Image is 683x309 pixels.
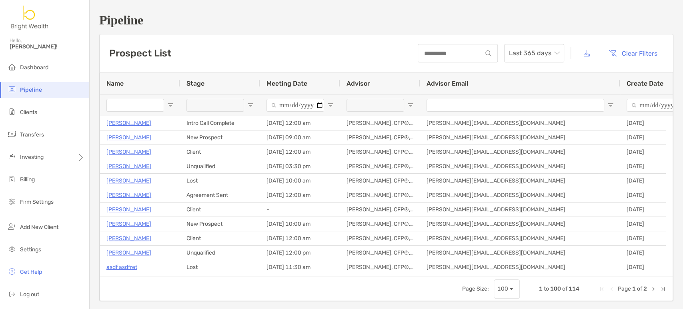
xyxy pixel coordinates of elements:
[20,176,35,183] span: Billing
[637,285,642,292] span: of
[99,13,673,28] h1: Pipeline
[340,188,420,202] div: [PERSON_NAME], CFP®, ChFC®, CLU®
[10,43,84,50] span: [PERSON_NAME]!
[497,285,508,292] div: 100
[340,159,420,173] div: [PERSON_NAME], CFP®, ChFC®, CLU®
[7,222,17,231] img: add_new_client icon
[247,102,254,108] button: Open Filter Menu
[10,3,50,32] img: Zoe Logo
[420,130,620,144] div: [PERSON_NAME][EMAIL_ADDRESS][DOMAIN_NAME]
[180,246,260,260] div: Unqualified
[340,116,420,130] div: [PERSON_NAME], CFP®, ChFC®, CLU®
[427,80,468,87] span: Advisor Email
[180,217,260,231] div: New Prospect
[327,102,334,108] button: Open Filter Menu
[462,285,489,292] div: Page Size:
[20,154,44,161] span: Investing
[106,233,151,243] a: [PERSON_NAME]
[340,260,420,274] div: [PERSON_NAME], CFP®, ChFC®, CLU®
[550,285,561,292] span: 100
[109,48,171,59] h3: Prospect List
[186,80,204,87] span: Stage
[7,107,17,116] img: clients icon
[266,80,307,87] span: Meeting Date
[180,188,260,202] div: Agreement Sent
[7,129,17,139] img: transfers icon
[340,246,420,260] div: [PERSON_NAME], CFP®, ChFC®, CLU®
[7,289,17,299] img: logout icon
[20,86,42,93] span: Pipeline
[599,286,605,292] div: First Page
[509,44,559,62] span: Last 365 days
[260,130,340,144] div: [DATE] 09:00 am
[20,291,39,298] span: Log out
[608,286,615,292] div: Previous Page
[260,116,340,130] div: [DATE] 12:00 am
[643,285,647,292] span: 2
[7,62,17,72] img: dashboard icon
[180,116,260,130] div: Intro Call Complete
[544,285,549,292] span: to
[627,80,663,87] span: Create Date
[603,44,663,62] button: Clear Filters
[340,174,420,188] div: [PERSON_NAME], CFP®, ChFC®, CLU®
[106,176,151,186] a: [PERSON_NAME]
[340,145,420,159] div: [PERSON_NAME], CFP®, ChFC®, CLU®
[260,231,340,245] div: [DATE] 12:00 am
[260,217,340,231] div: [DATE] 10:00 am
[539,285,543,292] span: 1
[427,99,604,112] input: Advisor Email Filter Input
[7,84,17,94] img: pipeline icon
[260,145,340,159] div: [DATE] 12:00 am
[20,224,58,231] span: Add New Client
[106,248,151,258] a: [PERSON_NAME]
[420,116,620,130] div: [PERSON_NAME][EMAIL_ADDRESS][DOMAIN_NAME]
[569,285,579,292] span: 114
[260,203,340,217] div: -
[20,269,42,275] span: Get Help
[494,279,520,299] div: Page Size
[420,231,620,245] div: [PERSON_NAME][EMAIL_ADDRESS][DOMAIN_NAME]
[420,260,620,274] div: [PERSON_NAME][EMAIL_ADDRESS][DOMAIN_NAME]
[260,246,340,260] div: [DATE] 12:00 pm
[180,145,260,159] div: Client
[420,203,620,217] div: [PERSON_NAME][EMAIL_ADDRESS][DOMAIN_NAME]
[180,159,260,173] div: Unqualified
[485,50,491,56] img: input icon
[7,267,17,276] img: get-help icon
[7,174,17,184] img: billing icon
[347,80,370,87] span: Advisor
[420,145,620,159] div: [PERSON_NAME][EMAIL_ADDRESS][DOMAIN_NAME]
[106,147,151,157] a: [PERSON_NAME]
[106,118,151,128] a: [PERSON_NAME]
[660,286,666,292] div: Last Page
[167,102,174,108] button: Open Filter Menu
[340,231,420,245] div: [PERSON_NAME], CFP®, ChFC®, CLU®
[106,219,151,229] a: [PERSON_NAME]
[260,188,340,202] div: [DATE] 12:00 am
[106,190,151,200] a: [PERSON_NAME]
[106,80,124,87] span: Name
[106,205,151,215] p: [PERSON_NAME]
[420,217,620,231] div: [PERSON_NAME][EMAIL_ADDRESS][DOMAIN_NAME]
[632,285,636,292] span: 1
[407,102,414,108] button: Open Filter Menu
[420,174,620,188] div: [PERSON_NAME][EMAIL_ADDRESS][DOMAIN_NAME]
[340,203,420,217] div: [PERSON_NAME], CFP®, ChFC®, CLU®
[20,246,41,253] span: Settings
[420,159,620,173] div: [PERSON_NAME][EMAIL_ADDRESS][DOMAIN_NAME]
[7,197,17,206] img: firm-settings icon
[260,159,340,173] div: [DATE] 03:30 pm
[106,132,151,142] a: [PERSON_NAME]
[20,109,37,116] span: Clients
[7,244,17,254] img: settings icon
[7,152,17,161] img: investing icon
[420,246,620,260] div: [PERSON_NAME][EMAIL_ADDRESS][DOMAIN_NAME]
